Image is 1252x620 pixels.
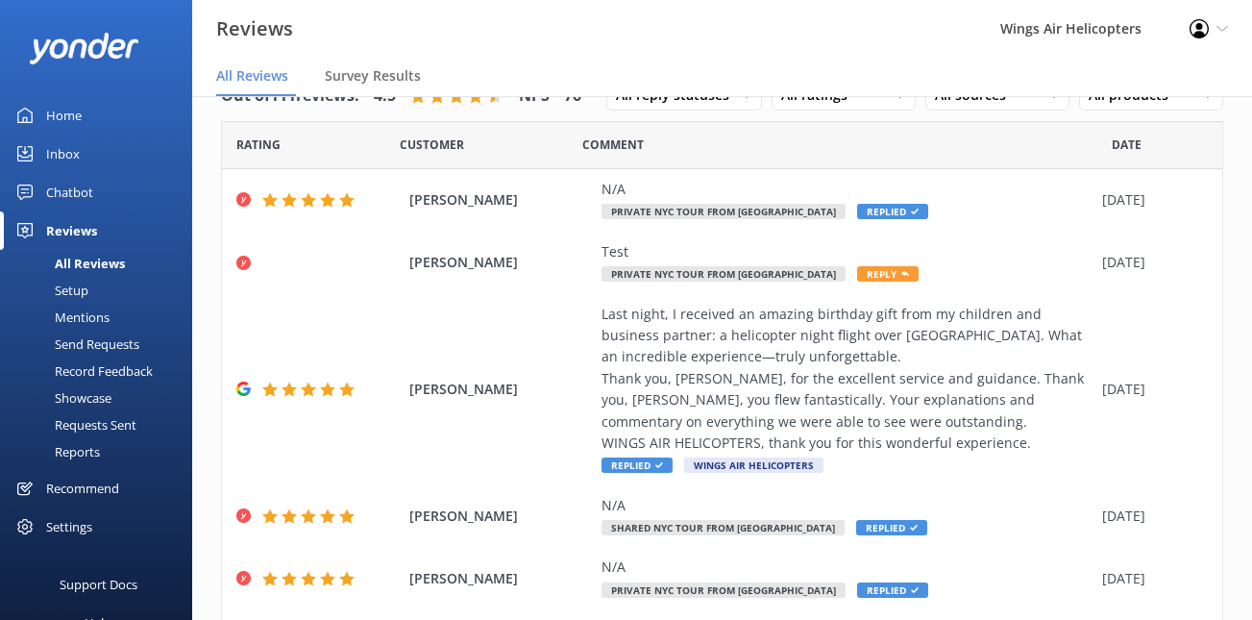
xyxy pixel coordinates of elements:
[29,33,139,64] img: yonder-white-logo.png
[12,277,192,304] a: Setup
[582,136,644,154] span: Question
[12,304,110,331] div: Mentions
[46,469,119,508] div: Recommend
[409,506,592,527] span: [PERSON_NAME]
[12,411,136,438] div: Requests Sent
[409,379,592,400] span: [PERSON_NAME]
[1102,506,1198,527] div: [DATE]
[60,565,137,604] div: Support Docs
[12,277,88,304] div: Setup
[857,204,928,219] span: Replied
[46,508,92,546] div: Settings
[1102,252,1198,273] div: [DATE]
[601,204,846,219] span: Private NYC Tour from [GEOGRAPHIC_DATA]
[409,252,592,273] span: [PERSON_NAME]
[601,557,1092,578] div: N/A
[1102,568,1198,589] div: [DATE]
[12,331,192,358] a: Send Requests
[857,266,919,282] span: Reply
[601,495,1092,516] div: N/A
[46,211,97,250] div: Reviews
[684,458,823,473] span: Wings Air Helicopters
[601,520,845,535] span: Shared NYC Tour from [GEOGRAPHIC_DATA]
[12,411,192,438] a: Requests Sent
[601,179,1092,200] div: N/A
[12,384,192,411] a: Showcase
[409,568,592,589] span: [PERSON_NAME]
[12,250,125,277] div: All Reviews
[12,438,100,465] div: Reports
[856,520,927,535] span: Replied
[601,304,1092,455] div: Last night, I received an amazing birthday gift from my children and business partner: a helicopt...
[46,173,93,211] div: Chatbot
[601,241,1092,262] div: Test
[601,458,673,473] span: Replied
[1102,379,1198,400] div: [DATE]
[1112,136,1142,154] span: Date
[46,96,82,135] div: Home
[46,135,80,173] div: Inbox
[216,66,288,86] span: All Reviews
[216,13,293,44] h3: Reviews
[1102,189,1198,211] div: [DATE]
[236,136,281,154] span: Date
[601,583,846,598] span: Private NYC Tour from [GEOGRAPHIC_DATA]
[12,358,153,384] div: Record Feedback
[12,250,192,277] a: All Reviews
[12,438,192,465] a: Reports
[12,384,111,411] div: Showcase
[325,66,421,86] span: Survey Results
[409,189,592,211] span: [PERSON_NAME]
[601,266,846,282] span: Private NYC Tour from [GEOGRAPHIC_DATA]
[12,331,139,358] div: Send Requests
[12,304,192,331] a: Mentions
[12,358,192,384] a: Record Feedback
[400,136,464,154] span: Date
[857,583,928,598] span: Replied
